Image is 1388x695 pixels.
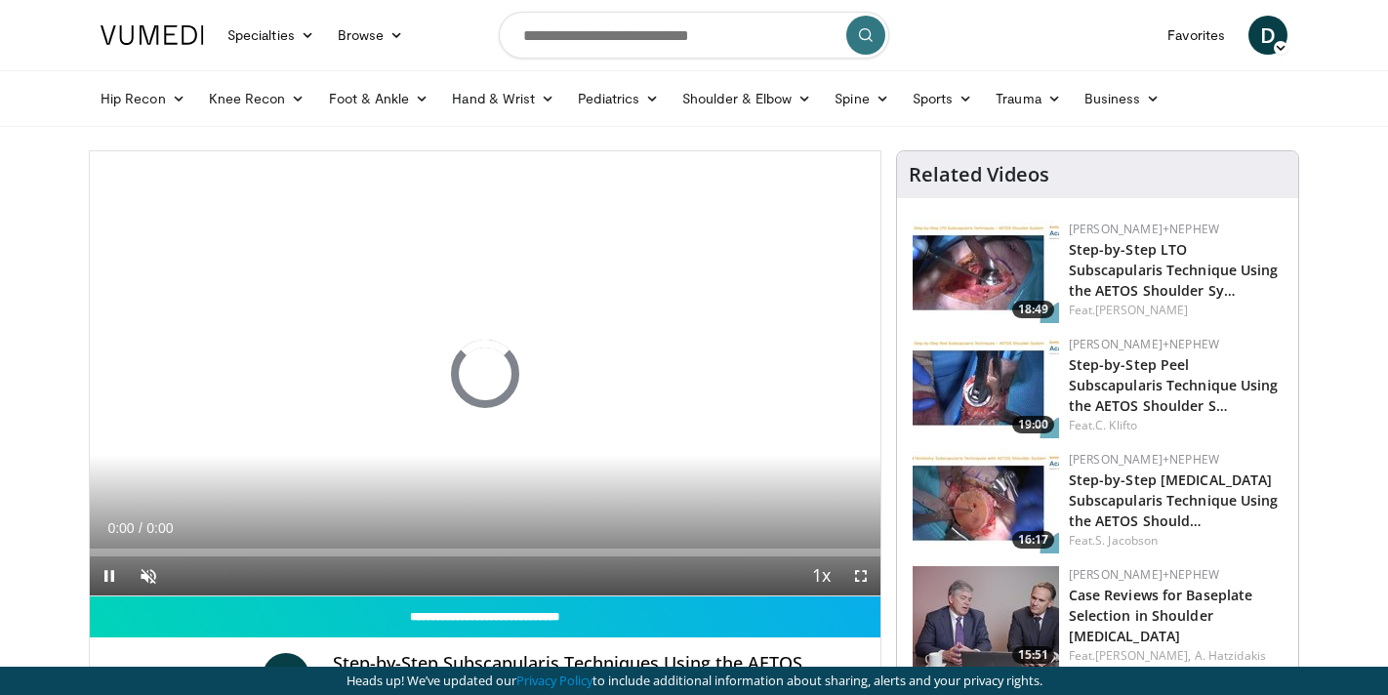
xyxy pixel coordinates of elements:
span: 15:51 [1012,646,1054,664]
a: Favorites [1156,16,1237,55]
div: Feat. [1069,647,1283,665]
a: [PERSON_NAME]+Nephew [1069,336,1219,352]
a: 16:17 [913,451,1059,553]
a: Shoulder & Elbow [671,79,823,118]
span: 0:00 [146,520,173,536]
a: [PERSON_NAME]+Nephew [1069,221,1219,237]
a: Case Reviews for Baseplate Selection in Shoulder [MEDICAL_DATA] [1069,586,1253,645]
a: Specialties [216,16,326,55]
a: Foot & Ankle [317,79,441,118]
a: Spine [823,79,900,118]
a: [PERSON_NAME] [1095,302,1188,318]
a: Browse [326,16,416,55]
a: Hip Recon [89,79,197,118]
span: 0:00 [107,520,134,536]
div: Progress Bar [90,549,880,556]
button: Playback Rate [802,556,841,595]
a: C. Klifto [1095,417,1137,433]
img: f00e741d-fb3a-4d21-89eb-19e7839cb837.150x105_q85_crop-smart_upscale.jpg [913,566,1059,669]
img: VuMedi Logo [101,25,204,45]
button: Fullscreen [841,556,880,595]
a: [PERSON_NAME], [1095,647,1191,664]
button: Unmute [129,556,168,595]
a: Knee Recon [197,79,317,118]
a: Privacy Policy [516,672,592,689]
a: [PERSON_NAME]+Nephew [1069,566,1219,583]
img: b20f33db-e2ef-4fba-9ed7-2022b8b6c9a2.150x105_q85_crop-smart_upscale.jpg [913,336,1059,438]
a: Step-by-Step Peel Subscapularis Technique Using the AETOS Shoulder S… [1069,355,1279,415]
a: 19:00 [913,336,1059,438]
video-js: Video Player [90,151,880,596]
button: Pause [90,556,129,595]
a: S. Jacobson [1095,532,1158,549]
span: 16:17 [1012,531,1054,549]
a: Sports [901,79,985,118]
div: Feat. [1069,302,1283,319]
span: 18:49 [1012,301,1054,318]
a: Pediatrics [566,79,671,118]
h4: Related Videos [909,163,1049,186]
img: 5fb50d2e-094e-471e-87f5-37e6246062e2.150x105_q85_crop-smart_upscale.jpg [913,221,1059,323]
a: 18:49 [913,221,1059,323]
a: Hand & Wrist [440,79,566,118]
div: Feat. [1069,417,1283,434]
a: Step-by-Step LTO Subscapularis Technique Using the AETOS Shoulder Sy… [1069,240,1279,300]
span: 19:00 [1012,416,1054,433]
a: 15:51 [913,566,1059,669]
h4: Step-by-Step Subscapularis Techniques Using the AETOS Shoulder System [333,653,864,695]
a: [PERSON_NAME]+Nephew [1069,451,1219,468]
div: Feat. [1069,532,1283,550]
a: D [1248,16,1287,55]
a: Step-by-Step [MEDICAL_DATA] Subscapularis Technique Using the AETOS Should… [1069,470,1279,530]
a: A. Hatzidakis [1195,647,1266,664]
a: Business [1073,79,1172,118]
img: ca45cbb5-4e2d-4a89-993c-d0571e41d102.150x105_q85_crop-smart_upscale.jpg [913,451,1059,553]
input: Search topics, interventions [499,12,889,59]
span: / [139,520,143,536]
a: Trauma [984,79,1073,118]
